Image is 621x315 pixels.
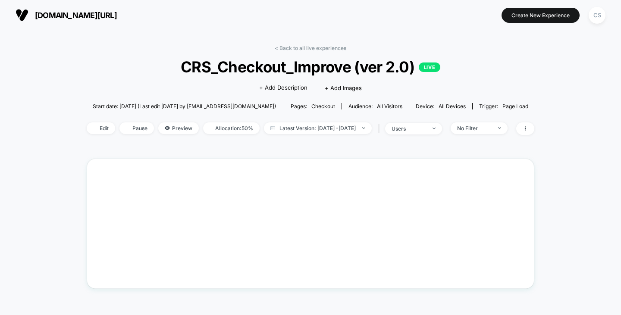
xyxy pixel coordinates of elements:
span: all devices [439,103,466,109]
img: end [362,127,365,129]
span: Latest Version: [DATE] - [DATE] [264,122,372,134]
a: < Back to all live experiences [275,45,346,51]
p: LIVE [419,62,440,72]
div: Trigger: [479,103,528,109]
span: + Add Images [325,84,362,91]
img: end [498,127,501,129]
span: Edit [87,122,115,134]
img: end [433,128,436,129]
span: CRS_Checkout_Improve (ver 2.0) [109,58,512,76]
div: Audience: [348,103,402,109]
button: [DOMAIN_NAME][URL] [13,8,119,22]
div: Pages: [291,103,335,109]
img: calendar [270,126,275,130]
div: CS [589,7,605,24]
div: users [392,125,426,132]
span: Start date: [DATE] (Last edit [DATE] by [EMAIL_ADDRESS][DOMAIN_NAME]) [93,103,276,109]
button: CS [586,6,608,24]
span: [DOMAIN_NAME][URL] [35,11,117,20]
span: All Visitors [377,103,402,109]
span: checkout [311,103,335,109]
span: + Add Description [259,84,307,92]
span: Preview [158,122,199,134]
span: Pause [119,122,154,134]
button: Create New Experience [502,8,580,23]
span: Page Load [502,103,528,109]
div: No Filter [457,125,492,131]
img: Visually logo [16,9,28,22]
span: Allocation: 50% [203,122,260,134]
span: | [376,122,385,135]
span: Device: [409,103,472,109]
